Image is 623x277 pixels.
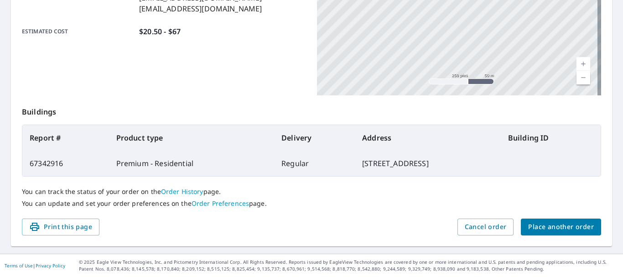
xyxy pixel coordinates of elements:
button: Cancel order [457,219,514,235]
a: Privacy Policy [36,262,65,269]
span: Print this page [29,221,92,233]
th: Report # [22,125,109,151]
a: Order Preferences [192,199,249,208]
p: © 2025 Eagle View Technologies, Inc. and Pictometry International Corp. All Rights Reserved. Repo... [79,259,618,272]
a: Nivel actual 17, ampliar [576,57,590,71]
p: Buildings [22,95,601,125]
th: Product type [109,125,275,151]
th: Address [355,125,501,151]
a: Order History [161,187,203,196]
p: | [5,263,65,268]
a: Nivel actual 17, alejar [576,71,590,84]
th: Delivery [274,125,355,151]
td: 67342916 [22,151,109,176]
span: Cancel order [465,221,507,233]
p: Estimated cost [22,26,135,37]
a: Terms of Use [5,262,33,269]
p: You can track the status of your order on the page. [22,188,601,196]
p: You can update and set your order preferences on the page. [22,199,601,208]
td: [STREET_ADDRESS] [355,151,501,176]
button: Print this page [22,219,99,235]
th: Building ID [501,125,601,151]
td: Regular [274,151,355,176]
p: $20.50 - $67 [139,26,181,37]
td: Premium - Residential [109,151,275,176]
span: Place another order [528,221,594,233]
button: Place another order [521,219,601,235]
p: [EMAIL_ADDRESS][DOMAIN_NAME] [139,3,262,14]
